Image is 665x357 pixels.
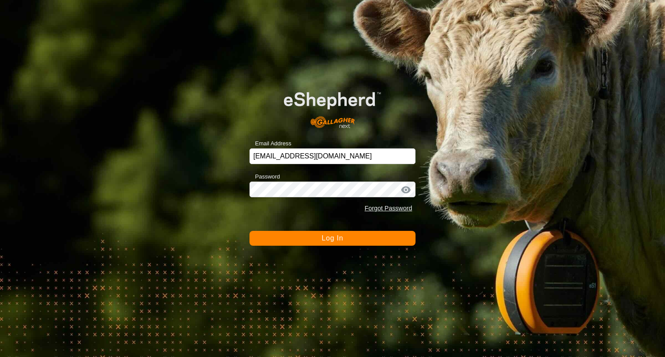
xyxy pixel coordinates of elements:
label: Password [249,172,280,181]
img: E-shepherd Logo [266,78,399,135]
label: Email Address [249,139,291,148]
span: Log In [322,234,343,242]
a: Forgot Password [364,205,412,212]
button: Log In [249,231,416,246]
input: Email Address [249,148,416,164]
